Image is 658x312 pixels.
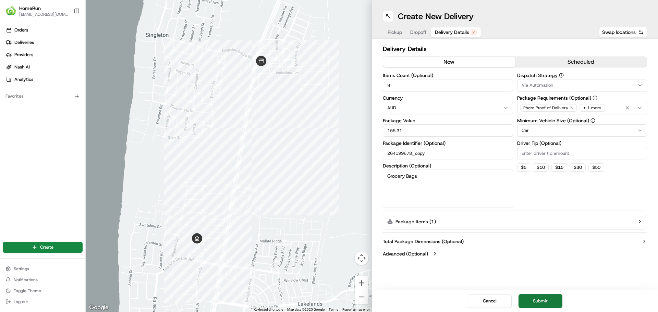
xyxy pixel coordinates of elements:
h1: Create New Delivery [398,11,474,22]
a: 📗Knowledge Base [4,97,55,109]
span: Toggle Theme [14,288,41,294]
input: Enter driver tip amount [517,147,647,159]
button: Settings [3,264,83,274]
input: Enter package identifier [383,147,513,159]
span: Pickup [388,29,402,36]
button: Advanced (Optional) [383,250,647,257]
button: scheduled [515,57,647,67]
h2: Delivery Details [383,44,647,54]
div: Favorites [3,91,83,102]
img: Google [87,303,110,312]
label: Minimum Vehicle Size (Optional) [517,118,647,123]
span: Swap locations [602,29,636,36]
div: + 1 more [580,104,605,112]
span: Pylon [68,116,83,121]
button: Package Requirements (Optional) [593,96,597,100]
button: $5 [517,163,530,172]
button: Dispatch Strategy [559,73,564,78]
input: Enter package value [383,124,513,137]
textarea: Grocery Bags [383,170,513,208]
img: HomeRun [5,5,16,16]
a: Powered byPylon [48,116,83,121]
span: Providers [14,52,33,58]
span: Photo Proof of Delivery [523,105,568,111]
button: Keyboard shortcuts [254,307,283,312]
a: Deliveries [3,37,85,48]
label: Package Value [383,118,513,123]
label: Package Items ( 1 ) [395,218,436,225]
img: 1736555255976-a54dd68f-1ca7-489b-9aae-adbdc363a1c4 [7,65,19,78]
span: Nash AI [14,64,30,70]
button: Swap locations [599,27,647,38]
span: Delivery Details [435,29,469,36]
button: Log out [3,297,83,307]
label: Items Count (Optional) [383,73,513,78]
span: Create [40,244,53,250]
button: Via Automation [517,79,647,91]
span: Log out [14,299,28,304]
span: Notifications [14,277,38,283]
button: Minimum Vehicle Size (Optional) [590,118,595,123]
button: Start new chat [117,67,125,76]
span: Dropoff [410,29,427,36]
label: Package Requirements (Optional) [517,96,647,100]
a: Terms [329,308,338,311]
a: 💻API Documentation [55,97,113,109]
button: Total Package Dimensions (Optional) [383,238,647,245]
span: Map data ©2025 Google [287,308,325,311]
span: Knowledge Base [14,99,52,106]
label: Description (Optional) [383,163,513,168]
div: 💻 [58,100,63,105]
button: [EMAIL_ADDRESS][DOMAIN_NAME] [19,12,68,17]
img: Nash [7,7,21,21]
p: Welcome 👋 [7,27,125,38]
div: 📗 [7,100,12,105]
span: Settings [14,266,29,272]
label: Advanced (Optional) [383,250,428,257]
span: Via Automation [522,82,553,88]
button: Notifications [3,275,83,285]
button: Package Items (1) [383,214,647,229]
span: Analytics [14,76,33,83]
input: Clear [18,44,113,51]
button: now [383,57,515,67]
button: HomeRun [19,5,41,12]
button: Zoom out [355,290,368,304]
button: $30 [570,163,586,172]
button: Photo Proof of Delivery+ 1 more [517,102,647,114]
button: Cancel [468,294,512,308]
div: Start new chat [23,65,112,72]
label: Total Package Dimensions (Optional) [383,238,464,245]
button: $15 [551,163,567,172]
a: Orders [3,25,85,36]
span: Orders [14,27,28,33]
button: Map camera controls [355,251,368,265]
a: Open this area in Google Maps (opens a new window) [87,303,110,312]
button: HomeRunHomeRun[EMAIL_ADDRESS][DOMAIN_NAME] [3,3,71,19]
button: Create [3,242,83,253]
a: Analytics [3,74,85,85]
input: Enter number of items [383,79,513,91]
button: Submit [519,294,562,308]
label: Currency [383,96,513,100]
span: API Documentation [65,99,110,106]
button: $10 [533,163,549,172]
label: Driver Tip (Optional) [517,141,647,146]
label: Dispatch Strategy [517,73,647,78]
button: Zoom in [355,276,368,290]
div: We're available if you need us! [23,72,87,78]
button: Toggle Theme [3,286,83,296]
span: Deliveries [14,39,34,46]
label: Package Identifier (Optional) [383,141,513,146]
a: Nash AI [3,62,85,73]
a: Providers [3,49,85,60]
button: $50 [588,163,604,172]
a: Report a map error [342,308,370,311]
